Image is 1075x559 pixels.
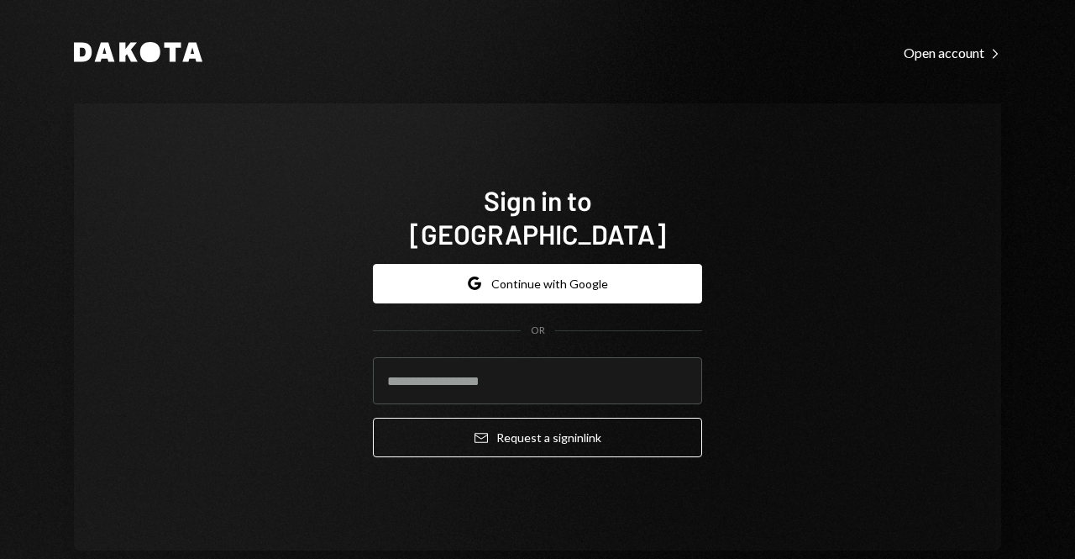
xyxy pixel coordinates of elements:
h1: Sign in to [GEOGRAPHIC_DATA] [373,183,702,250]
button: Request a signinlink [373,418,702,457]
div: Open account [904,45,1001,61]
a: Open account [904,43,1001,61]
button: Continue with Google [373,264,702,303]
div: OR [531,324,545,338]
